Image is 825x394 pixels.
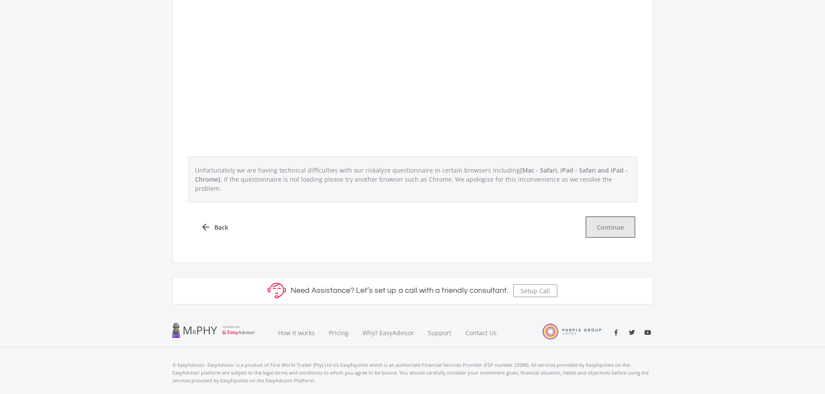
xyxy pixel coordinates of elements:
p: © EasyAdvisor. EasyAdvisor is a product of First World Trader (Pty) Ltd t/a EasyEquities which is... [172,361,653,384]
a: arrow_back Back [190,216,239,238]
span: Back [214,223,228,232]
a: Why? EasyAdvisor [356,318,421,347]
a: Pricing [322,318,356,347]
button: Continue [586,216,635,238]
a: How it works [271,318,322,347]
button: Setup Call [513,284,557,297]
h5: Need Assistance? Let’s set up a call with a friendly consultant. [291,286,508,295]
a: Contact Us [459,318,505,347]
p: Unfortunately we are having technical difficulties with our riskalyze questionnaire in certain br... [191,163,635,195]
span: [Mac - Safari, iPad - Safari and iPad - Chrome] [195,166,628,183]
a: Support [421,318,459,347]
i: arrow_back [201,222,211,232]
